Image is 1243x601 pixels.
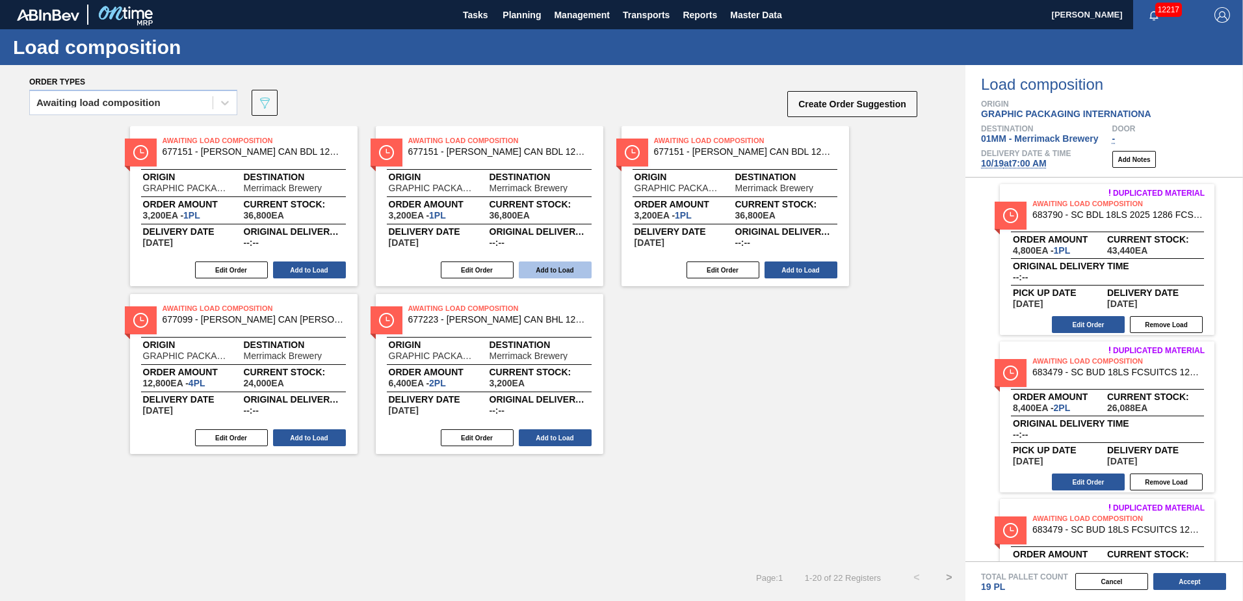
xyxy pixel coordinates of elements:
span: Current Stock: [490,368,590,376]
span: 1,PL [675,210,692,220]
span: Delivery Date & Time [981,150,1071,157]
span: ,10/27/2025, [1107,299,1137,308]
span: Order amount [1013,550,1107,558]
span: GRAPHIC PACKAGING INTERNATIONA [389,351,477,360]
span: Master Data [730,7,781,23]
span: Planning [503,7,541,23]
span: - [1112,133,1116,144]
span: 3,200EA-1PL [143,211,200,220]
span: ,3,200,EA, [490,379,525,388]
span: Original delivery time [735,228,836,235]
span: GRAPHIC PACKAGING INTERNATIONA [143,351,231,360]
img: TNhmsLtSVTkK8tSr43FrP2fwEKptu5GPRR3wAAAABJRU5ErkJggg== [17,9,79,21]
span: 1 - 20 of 22 Registers [802,573,881,583]
span: Destination [244,173,345,181]
span: Merrimack Brewery [490,351,568,360]
img: status [133,145,148,160]
span: Origin [143,173,244,181]
span: Destination [490,341,590,349]
span: Duplicated materialstatusAwaiting Load Composition683790 - SC BDL 18LS 2025 1286 FCSUITCS 12OZ 12... [965,178,1243,335]
span: 3,200EA-1PL [635,211,692,220]
span: Original delivery time [1013,262,1201,270]
span: 683479 - SC BUD 18LS FCSUITCS 12OZ HULK HANDLE 09 [1032,367,1204,377]
span: Order amount [1013,235,1107,243]
button: Edit Order [441,429,514,446]
span: Origin [143,341,244,349]
span: Awaiting Load Composition [408,134,590,147]
span: Awaiting Load Composition [408,302,590,315]
span: Merrimack Brewery [735,183,814,193]
span: 683790 - SC BDL 18LS 2025 1286 FCSUITCS 12OZ 1286 [1032,210,1204,220]
span: Destination [244,341,345,349]
span: statusAwaiting Load Composition677099 - [PERSON_NAME] CAN [PERSON_NAME] 12OZ TWNSTK 30/12 CAN 072... [130,294,358,454]
span: Duplicated materialstatusAwaiting Load Composition683479 - SC BUD 18LS FCSUITCS 12OZ HULK HANDLE ... [965,335,1243,492]
span: Order amount [389,368,490,376]
div: Duplicated material [1000,503,1205,513]
span: Current Stock: [1107,550,1201,558]
span: ,43,440,EA [1107,246,1147,255]
span: GRAPHIC PACKAGING INTERNATIONA [635,183,722,193]
button: < [900,561,933,594]
div: Duplicated material [1000,189,1205,198]
span: 677151 - CARR CAN BDL 12OZ 2025 TWNSTK 30/12 CAN [654,147,836,157]
span: GRAPHIC PACKAGING INTERNATIONA [389,183,477,193]
span: Current Stock: [1107,235,1201,243]
span: 6,400EA-2PL [389,379,446,388]
span: Origin [389,173,490,181]
span: Awaiting Load Composition [654,134,836,147]
span: Original delivery time [244,228,345,235]
button: Edit Order [1052,474,1125,490]
span: Merrimack Brewery [244,351,322,360]
button: Add to Load [765,261,837,278]
span: 10/20/2025 [143,238,173,247]
span: Order amount [143,368,244,376]
span: --:-- [1013,430,1028,439]
span: 01MM - Merrimack Brewery [981,133,1099,144]
span: 12,800EA-4PL [143,379,205,388]
button: Accept [1153,573,1226,590]
span: Original delivery time [490,395,590,403]
img: Logout [1214,7,1230,23]
span: ,36,800,EA, [735,211,776,220]
button: Add to Load [519,261,592,278]
span: statusAwaiting Load Composition677151 - [PERSON_NAME] CAN BDL 12OZ 2025 TWNSTK 30/12 CANOriginGRA... [621,126,849,286]
span: Current Stock: [244,200,345,208]
span: statusAwaiting Load Composition677223 - [PERSON_NAME] CAN BHL 12OZ OUTDOORS TWNSTK 30/12OriginGRA... [376,294,603,454]
button: > [933,561,965,594]
span: --:-- [490,406,504,415]
img: status [1003,208,1018,223]
span: Origin [635,173,735,181]
span: Awaiting Load Composition [1032,512,1214,525]
span: 8,400EA-2PL [1013,403,1070,412]
span: 677223 - CARR CAN BHL 12OZ OUTDOORS TWNSTK 30/12 [408,315,590,325]
button: Add to Load [273,429,346,446]
img: status [379,145,394,160]
span: ,26,088,EA [1107,403,1147,412]
span: Current Stock: [735,200,836,208]
span: --:-- [244,238,259,247]
span: Delivery Date [389,228,490,235]
span: 10/20/2025 [635,238,664,247]
span: 677151 - CARR CAN BDL 12OZ 2025 TWNSTK 30/12 CAN [408,147,590,157]
span: GRAPHIC PACKAGING INTERNATIONA [143,183,231,193]
span: Destination [735,173,836,181]
span: Merrimack Brewery [490,183,568,193]
span: 12217 [1155,3,1182,17]
span: Load composition [981,77,1243,92]
span: ,36,800,EA, [490,211,530,220]
span: Delivery Date [143,228,244,235]
span: Order amount [143,200,244,208]
img: status [1003,523,1018,538]
button: Create Order Suggestion [787,91,917,117]
img: status [625,145,640,160]
span: Delivery Date [1107,289,1201,297]
span: 3,200EA-1PL [389,211,446,220]
button: Edit Order [441,261,514,278]
span: Original delivery time [490,228,590,235]
span: Order amount [389,200,490,208]
span: 677151 - CARR CAN BDL 12OZ 2025 TWNSTK 30/12 CAN [163,147,345,157]
button: Cancel [1075,573,1148,590]
button: Add to Load [273,261,346,278]
span: Reports [683,7,717,23]
span: 1,PL [429,210,446,220]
